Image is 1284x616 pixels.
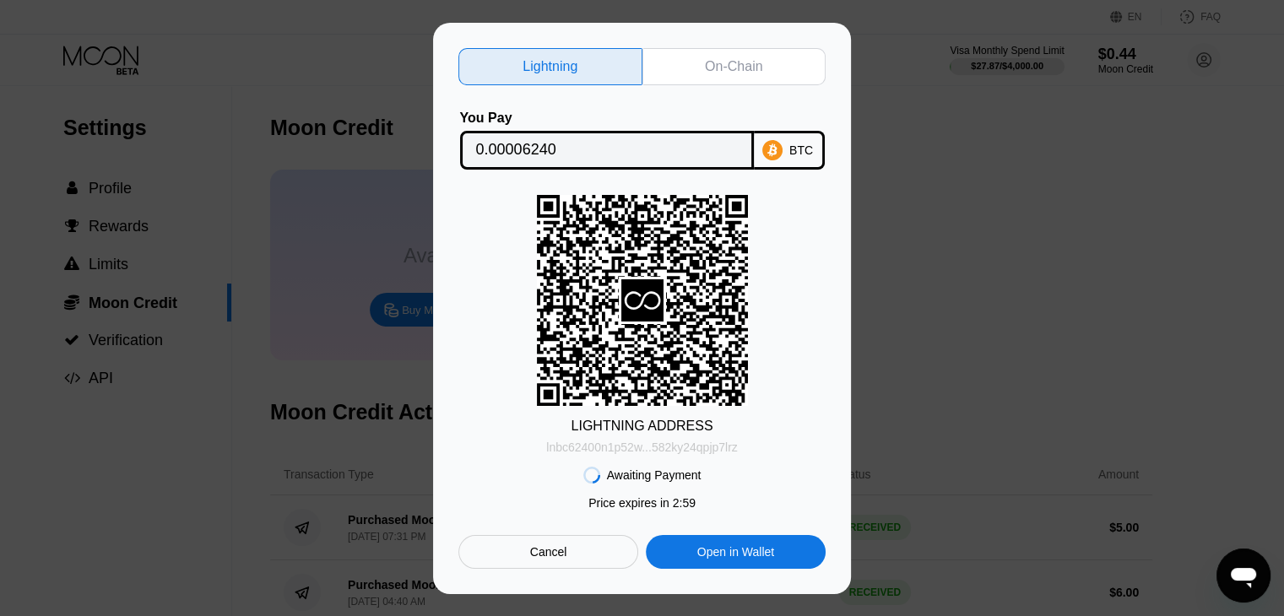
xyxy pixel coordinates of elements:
div: BTC [789,143,813,157]
div: Awaiting Payment [607,468,702,482]
div: Open in Wallet [646,535,826,569]
div: Lightning [523,58,577,75]
div: lnbc62400n1p52w...582ky24qpjp7lrz [546,434,738,454]
div: Cancel [530,544,567,559]
div: You PayBTC [458,111,826,170]
div: Cancel [458,535,638,569]
div: Lightning [458,48,642,85]
div: LIGHTNING ADDRESS [571,419,712,434]
div: Open in Wallet [697,544,774,559]
div: lnbc62400n1p52w...582ky24qpjp7lrz [546,440,738,454]
iframe: Button to launch messaging window [1216,548,1270,602]
div: On-Chain [642,48,826,85]
span: 2 : 59 [673,496,696,510]
div: Price expires in [588,496,696,510]
div: On-Chain [705,58,762,75]
div: You Pay [460,111,754,126]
